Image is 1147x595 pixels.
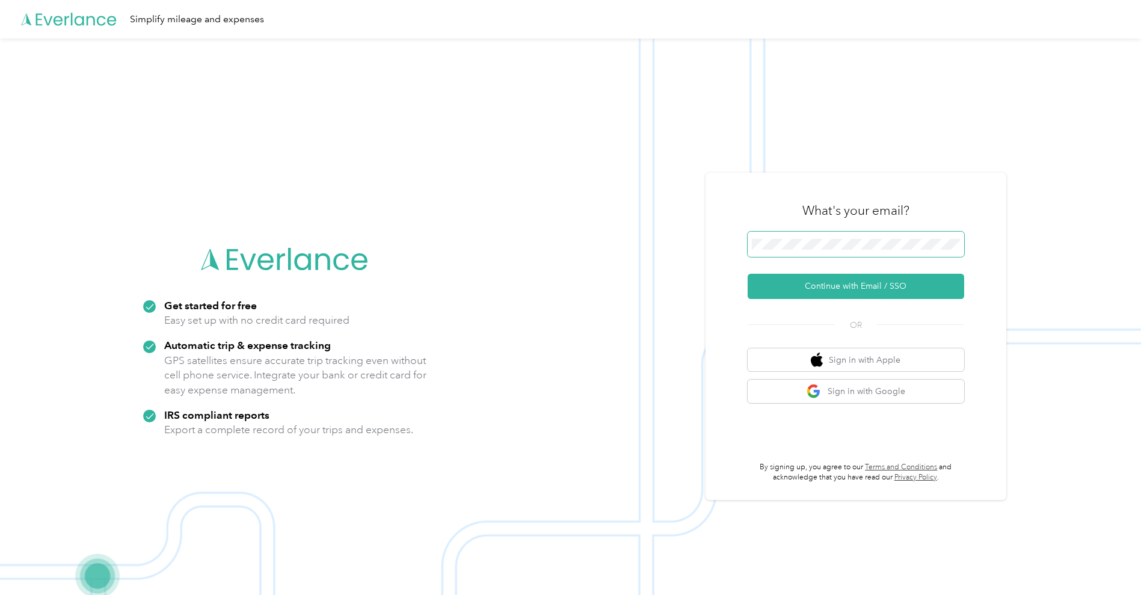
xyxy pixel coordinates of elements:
[748,462,964,483] p: By signing up, you agree to our and acknowledge that you have read our .
[865,463,937,472] a: Terms and Conditions
[811,353,823,368] img: apple logo
[164,339,331,351] strong: Automatic trip & expense tracking
[164,408,269,421] strong: IRS compliant reports
[807,384,822,399] img: google logo
[894,473,937,482] a: Privacy Policy
[164,422,413,437] p: Export a complete record of your trips and expenses.
[748,274,964,299] button: Continue with Email / SSO
[802,202,909,219] h3: What's your email?
[164,313,349,328] p: Easy set up with no credit card required
[130,12,264,27] div: Simplify mileage and expenses
[748,348,964,372] button: apple logoSign in with Apple
[748,380,964,403] button: google logoSign in with Google
[164,353,427,398] p: GPS satellites ensure accurate trip tracking even without cell phone service. Integrate your bank...
[164,299,257,312] strong: Get started for free
[835,319,877,331] span: OR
